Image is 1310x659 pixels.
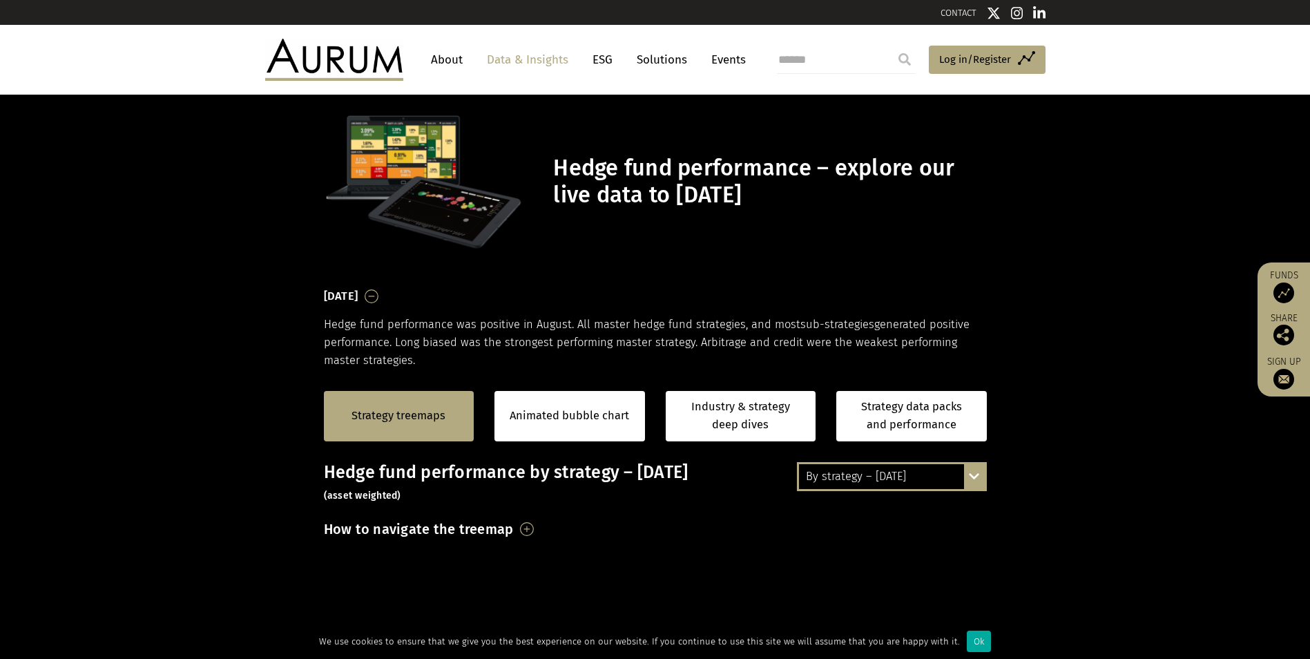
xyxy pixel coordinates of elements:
[1273,283,1294,303] img: Access Funds
[1264,356,1303,390] a: Sign up
[586,47,619,73] a: ESG
[265,39,403,80] img: Aurum
[799,464,985,489] div: By strategy – [DATE]
[424,47,470,73] a: About
[324,286,358,307] h3: [DATE]
[324,490,401,502] small: (asset weighted)
[510,407,629,425] a: Animated bubble chart
[630,47,694,73] a: Solutions
[800,318,874,331] span: sub-strategies
[939,51,1011,68] span: Log in/Register
[1273,325,1294,345] img: Share this post
[1264,314,1303,345] div: Share
[1273,369,1294,390] img: Sign up to our newsletter
[324,462,987,504] h3: Hedge fund performance by strategy – [DATE]
[1033,6,1046,20] img: Linkedin icon
[929,46,1046,75] a: Log in/Register
[836,391,987,441] a: Strategy data packs and performance
[967,631,991,652] div: Ok
[324,316,987,370] p: Hedge fund performance was positive in August. All master hedge fund strategies, and most generat...
[941,8,976,18] a: CONTACT
[553,155,983,209] h1: Hedge fund performance – explore our live data to [DATE]
[987,6,1001,20] img: Twitter icon
[480,47,575,73] a: Data & Insights
[351,407,445,425] a: Strategy treemaps
[891,46,918,73] input: Submit
[324,517,514,541] h3: How to navigate the treemap
[666,391,816,441] a: Industry & strategy deep dives
[704,47,746,73] a: Events
[1264,269,1303,303] a: Funds
[1011,6,1023,20] img: Instagram icon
